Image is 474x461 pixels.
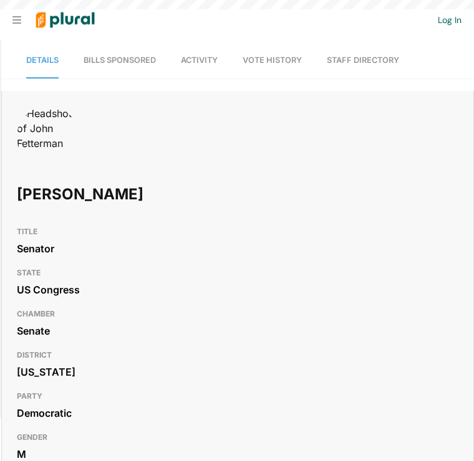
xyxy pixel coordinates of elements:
h1: [PERSON_NAME] [17,176,282,213]
div: Senate [17,321,458,340]
h3: GENDER [17,430,458,445]
img: Headshot of John Fetterman [17,106,79,151]
a: Log In [438,14,462,26]
a: Bills Sponsored [84,43,156,78]
span: Details [26,55,59,65]
h3: DISTRICT [17,348,458,363]
a: Activity [181,43,218,78]
div: Democratic [17,404,458,422]
span: Vote History [243,55,302,65]
span: Activity [181,55,218,65]
h3: STATE [17,265,458,280]
a: Staff Directory [327,43,399,78]
div: [US_STATE] [17,363,458,381]
h3: TITLE [17,224,458,239]
div: Senator [17,239,458,258]
img: Logo for Plural [26,1,104,40]
a: Details [26,43,59,78]
h3: CHAMBER [17,307,458,321]
div: US Congress [17,280,458,299]
h3: PARTY [17,389,458,404]
a: Vote History [243,43,302,78]
span: Bills Sponsored [84,55,156,65]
